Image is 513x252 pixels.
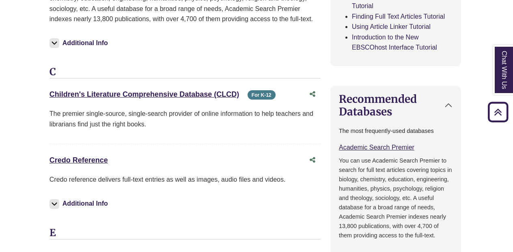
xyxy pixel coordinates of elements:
p: The premier single-source, single-search provider of online information to help teachers and libr... [50,109,321,129]
a: Back to Top [485,106,511,117]
p: You can use Academic Search Premier to search for full text articles covering topics in biology, ... [339,156,453,240]
button: Recommended Databases [331,86,461,124]
p: The most frequently-used databases [339,126,453,136]
a: Finding Full Text Articles Tutorial [352,13,445,20]
h3: E [50,227,321,239]
a: Using Article Linker Tutorial [352,23,431,30]
span: For K-12 [248,90,276,100]
h3: C [50,66,321,78]
button: Additional Info [50,37,110,49]
p: Credo reference delivers full-text entries as well as images, audio files and videos. [50,174,321,185]
button: Share this database [304,152,321,168]
a: Academic Search Premier [339,144,414,151]
a: Credo Reference [50,156,108,164]
a: Introduction to the New EBSCOhost Interface Tutorial [352,34,437,51]
button: Additional Info [50,198,110,209]
button: Share this database [304,87,321,102]
a: Children's Literature Comprehensive Database (CLCD) [50,90,239,98]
